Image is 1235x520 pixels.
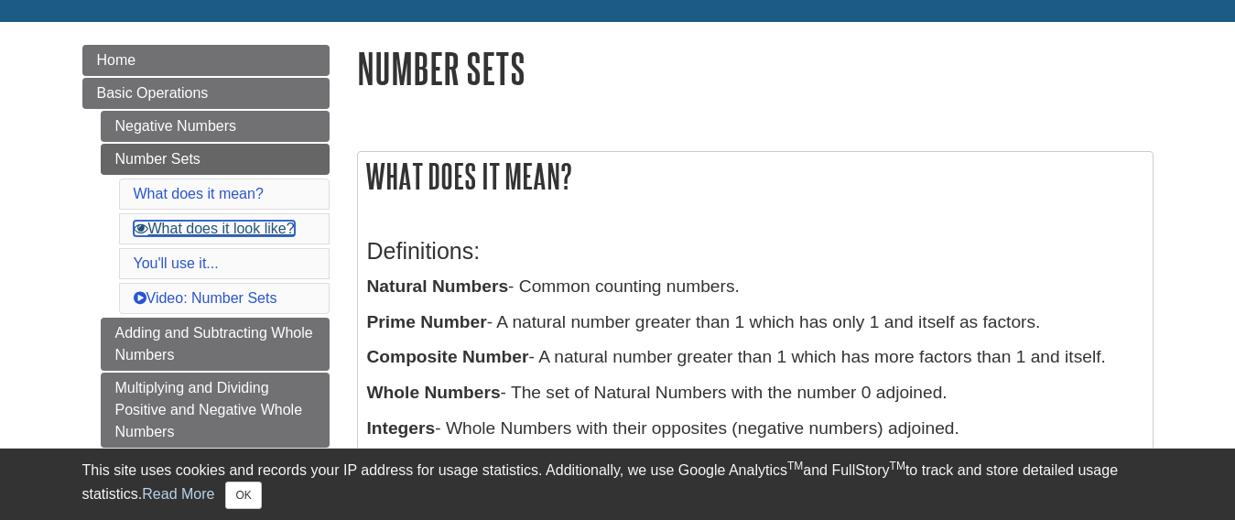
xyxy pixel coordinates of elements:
a: Negative Numbers [101,111,330,142]
a: Home [82,45,330,76]
b: Composite Number [367,347,529,366]
span: Home [97,52,136,68]
sup: TM [787,460,803,472]
a: Multiplying and Dividing Positive and Negative Whole Numbers [101,373,330,448]
p: - Whole Numbers with their opposites (negative numbers) adjoined. [367,416,1143,442]
b: Natural Numbers [367,276,509,296]
a: What does it look like? [134,221,295,236]
sup: TM [890,460,905,472]
h3: Definitions: [367,238,1143,265]
h2: What does it mean? [358,152,1153,200]
h1: Number Sets [357,45,1154,92]
a: Basic Operations [82,78,330,109]
a: Video: Number Sets [134,290,277,306]
div: This site uses cookies and records your IP address for usage statistics. Additionally, we use Goo... [82,460,1154,509]
a: Read More [142,486,214,502]
b: Integers [367,418,436,438]
p: - A natural number greater than 1 which has more factors than 1 and itself. [367,344,1143,371]
span: Basic Operations [97,85,209,101]
a: Number Sets [101,144,330,175]
p: - The set of Natural Numbers with the number 0 adjoined. [367,380,1143,406]
b: Whole Numbers [367,383,501,402]
button: Close [225,482,261,509]
a: What does it mean? [134,186,264,201]
b: Prime Number [367,312,487,331]
a: Adding and Subtracting Whole Numbers [101,318,330,371]
p: - Common counting numbers. [367,274,1143,300]
a: You'll use it... [134,255,219,271]
p: - A natural number greater than 1 which has only 1 and itself as factors. [367,309,1143,336]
